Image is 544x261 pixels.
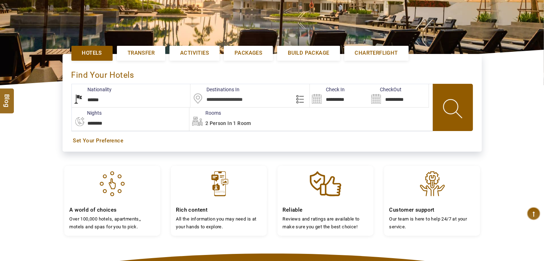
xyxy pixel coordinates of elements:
span: Blog [2,94,12,100]
label: nights [71,109,102,116]
a: Packages [224,46,273,60]
span: Hotels [82,49,102,57]
a: Set Your Preference [73,137,471,145]
span: Transfer [128,49,155,57]
p: Our team is here to help 24/7 at your service. [389,215,475,230]
p: Reviews and ratings are available to make sure you get the best choice! [283,215,368,230]
label: Nationality [72,86,112,93]
h4: Reliable [283,207,368,213]
h4: A world of choices [70,207,155,213]
a: Transfer [117,46,165,60]
a: Hotels [71,46,113,60]
a: Build Package [277,46,340,60]
h4: Rich content [176,207,262,213]
span: 2 Person in 1 Room [205,120,251,126]
span: Charterflight [355,49,398,57]
a: Charterflight [344,46,409,60]
div: Find Your Hotels [71,63,473,84]
p: Over 100,000 hotels, apartments,, motels and spas for you to pick. [70,215,155,230]
a: Activities [169,46,220,60]
span: Packages [235,49,262,57]
span: Activities [180,49,209,57]
p: All the information you may need is at your hands to explore. [176,215,262,230]
span: Build Package [288,49,329,57]
input: Search [310,84,369,107]
label: CheckOut [369,86,402,93]
label: Check In [310,86,345,93]
h4: Customer support [389,207,475,213]
label: Destinations In [190,86,239,93]
input: Search [369,84,429,107]
label: Rooms [189,109,221,116]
